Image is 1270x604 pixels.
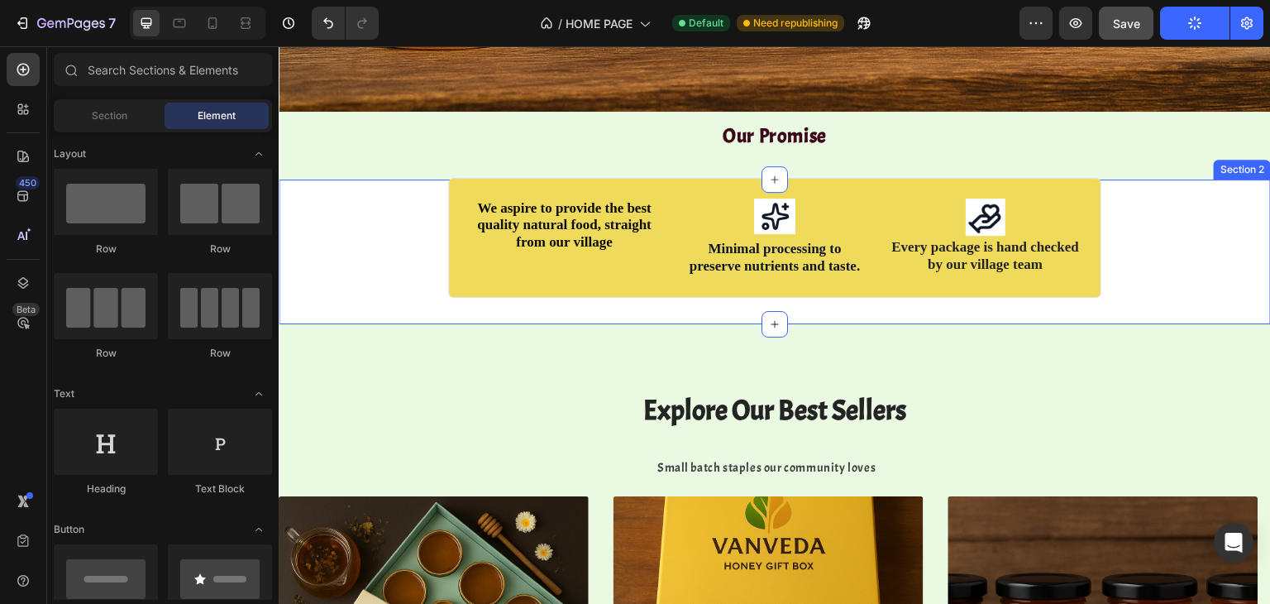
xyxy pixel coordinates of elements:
[168,242,272,256] div: Row
[566,15,633,32] span: HOME PAGE
[54,242,158,256] div: Row
[183,98,279,108] div: Keywords by Traffic
[246,516,272,543] span: Toggle open
[1214,523,1253,563] div: Open Intercom Messenger
[92,108,127,123] span: Section
[246,141,272,167] span: Toggle open
[379,414,597,429] span: Small batch staples our community loves
[54,53,272,86] input: Search Sections & Elements
[938,116,989,131] div: Section 2
[43,43,182,56] div: Domain: [DOMAIN_NAME]
[108,13,116,33] p: 7
[16,176,40,189] div: 450
[1113,17,1140,31] span: Save
[165,96,178,109] img: tab_keywords_by_traffic_grey.svg
[753,16,838,31] span: Need republishing
[26,43,40,56] img: website_grey.svg
[411,194,582,228] strong: Minimal processing to preserve nutrients and taste.
[54,386,74,401] span: Text
[168,482,272,496] div: Text Block
[689,16,723,31] span: Default
[7,7,123,40] button: 7
[54,482,158,496] div: Heading
[279,46,1270,604] iframe: Design area
[12,303,40,316] div: Beta
[475,152,517,188] img: gempages_579501593292964657-5fb7baef-ca9e-4cfb-8f0a-3365a7611aba.png
[198,108,236,123] span: Element
[444,77,548,102] strong: Our Promise
[613,193,800,226] strong: Every package is hand checked by our village team
[26,26,40,40] img: logo_orange.svg
[54,522,84,537] span: Button
[1099,7,1153,40] button: Save
[246,381,272,407] span: Toggle open
[198,154,373,204] span: We aspire to provide the best quality natural food, straight from our village
[687,152,727,189] img: Alt Image
[168,346,272,361] div: Row
[45,96,58,109] img: tab_domain_overview_orange.svg
[46,26,81,40] div: v 4.0.25
[558,15,562,32] span: /
[63,98,148,108] div: Domain Overview
[312,7,379,40] div: Undo/Redo
[54,146,86,161] span: Layout
[54,346,158,361] div: Row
